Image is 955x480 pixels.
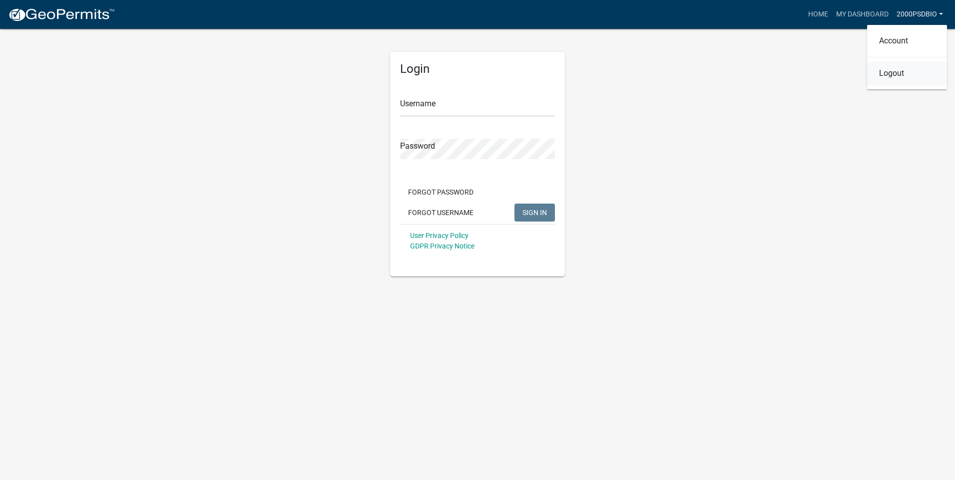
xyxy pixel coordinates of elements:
span: SIGN IN [522,208,547,216]
button: Forgot Password [400,183,481,201]
button: SIGN IN [514,204,555,222]
a: Account [867,29,947,53]
a: GDPR Privacy Notice [410,242,475,250]
button: Forgot Username [400,204,481,222]
a: Home [804,5,832,24]
a: My Dashboard [832,5,893,24]
h5: Login [400,62,555,76]
a: 2000psdbio [893,5,947,24]
a: User Privacy Policy [410,232,469,240]
div: 2000psdbio [867,25,947,89]
a: Logout [867,61,947,85]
